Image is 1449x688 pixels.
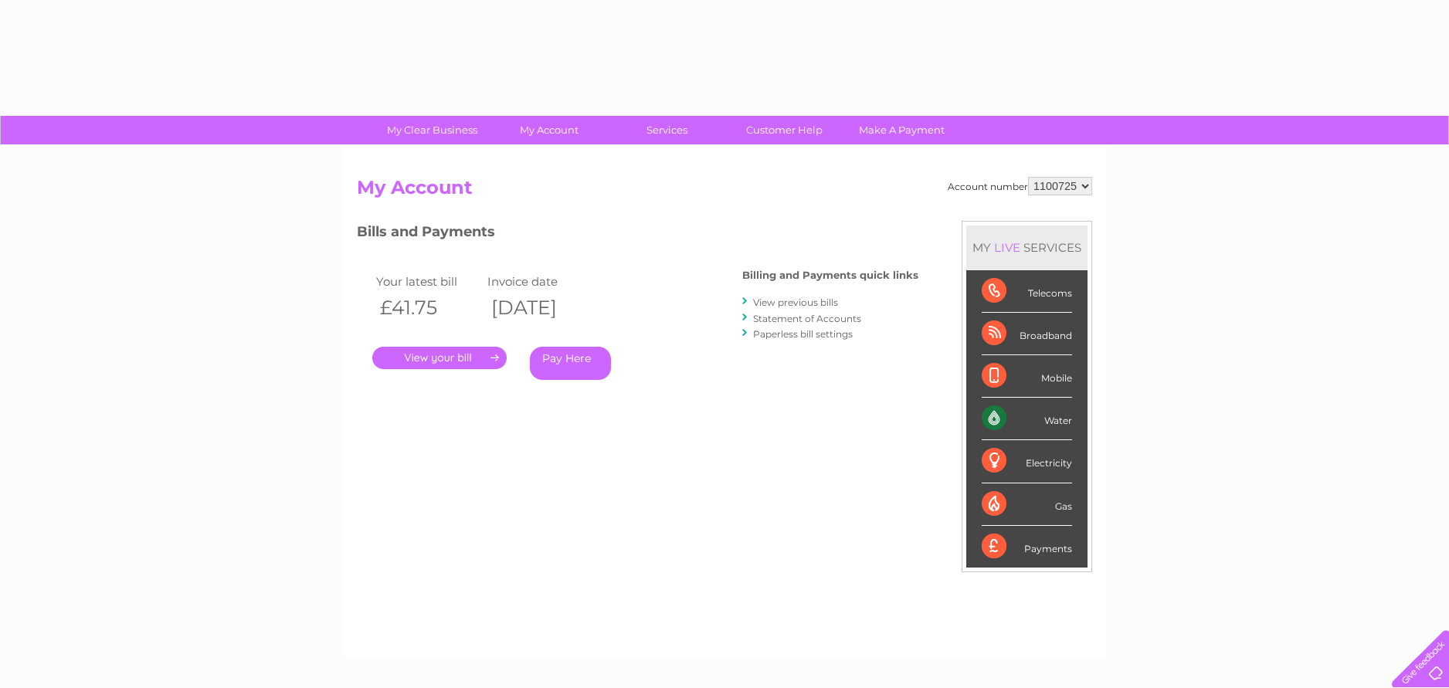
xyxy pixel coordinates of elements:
[838,116,965,144] a: Make A Payment
[753,328,853,340] a: Paperless bill settings
[484,292,595,324] th: [DATE]
[721,116,848,144] a: Customer Help
[603,116,731,144] a: Services
[368,116,496,144] a: My Clear Business
[991,240,1023,255] div: LIVE
[486,116,613,144] a: My Account
[966,225,1088,269] div: MY SERVICES
[530,347,611,380] a: Pay Here
[982,398,1072,440] div: Water
[357,177,1092,206] h2: My Account
[372,271,484,292] td: Your latest bill
[982,270,1072,313] div: Telecoms
[742,269,918,281] h4: Billing and Payments quick links
[753,313,861,324] a: Statement of Accounts
[484,271,595,292] td: Invoice date
[982,440,1072,483] div: Electricity
[753,297,838,308] a: View previous bills
[948,177,1092,195] div: Account number
[982,526,1072,568] div: Payments
[982,313,1072,355] div: Broadband
[982,355,1072,398] div: Mobile
[357,221,918,248] h3: Bills and Payments
[982,483,1072,526] div: Gas
[372,292,484,324] th: £41.75
[372,347,507,369] a: .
